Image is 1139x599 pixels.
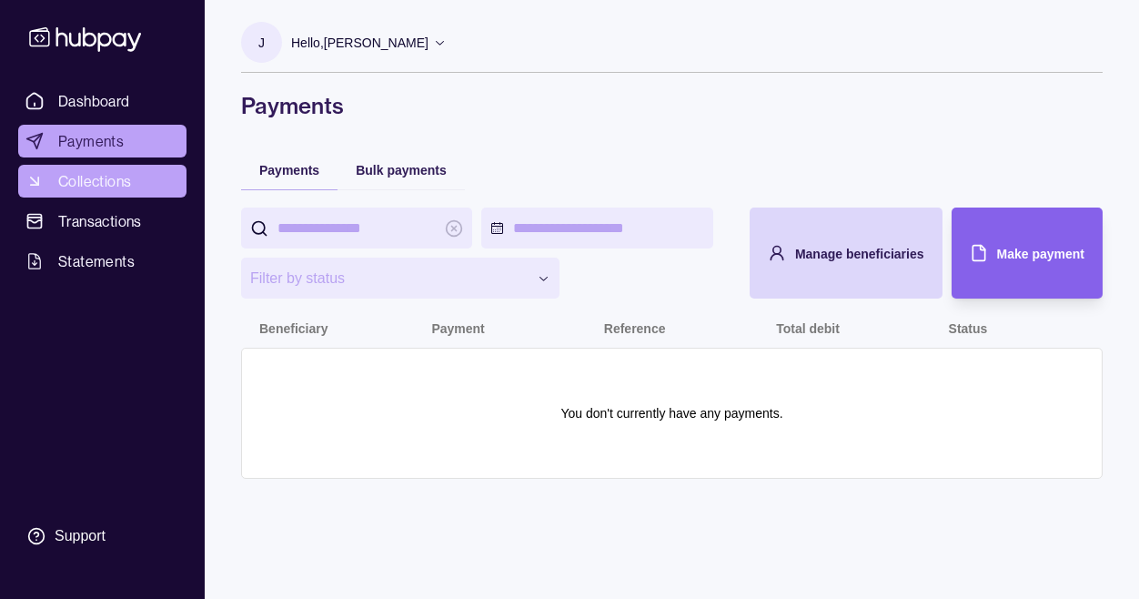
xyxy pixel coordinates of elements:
span: Manage beneficiaries [795,247,924,261]
p: You don't currently have any payments. [560,403,782,423]
p: Status [949,321,988,336]
button: Make payment [952,208,1103,299]
span: Dashboard [58,90,130,112]
input: search [277,208,436,249]
button: Manage beneficiaries [750,208,942,299]
div: Support [55,526,106,546]
span: Collections [58,170,131,192]
a: Statements [18,245,186,278]
a: Support [18,517,186,555]
a: Collections [18,165,186,198]
span: Transactions [58,210,142,232]
p: J [258,33,265,53]
p: Beneficiary [259,321,328,336]
span: Payments [58,130,124,152]
a: Transactions [18,205,186,238]
p: Reference [604,321,666,336]
a: Payments [18,125,186,157]
h1: Payments [241,91,1103,120]
p: Hello, [PERSON_NAME] [291,33,428,53]
p: Payment [431,321,484,336]
span: Make payment [997,247,1084,261]
span: Bulk payments [356,163,447,178]
a: Dashboard [18,85,186,117]
span: Payments [259,163,319,178]
span: Statements [58,250,135,272]
p: Total debit [776,321,840,336]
